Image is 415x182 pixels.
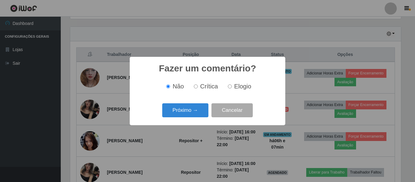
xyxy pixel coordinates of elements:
span: Elogio [234,83,251,90]
button: Cancelar [211,103,253,118]
h2: Fazer um comentário? [159,63,256,74]
input: Crítica [194,84,198,88]
span: Não [173,83,184,90]
input: Não [166,84,170,88]
button: Próximo → [162,103,208,118]
span: Crítica [200,83,218,90]
input: Elogio [228,84,232,88]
